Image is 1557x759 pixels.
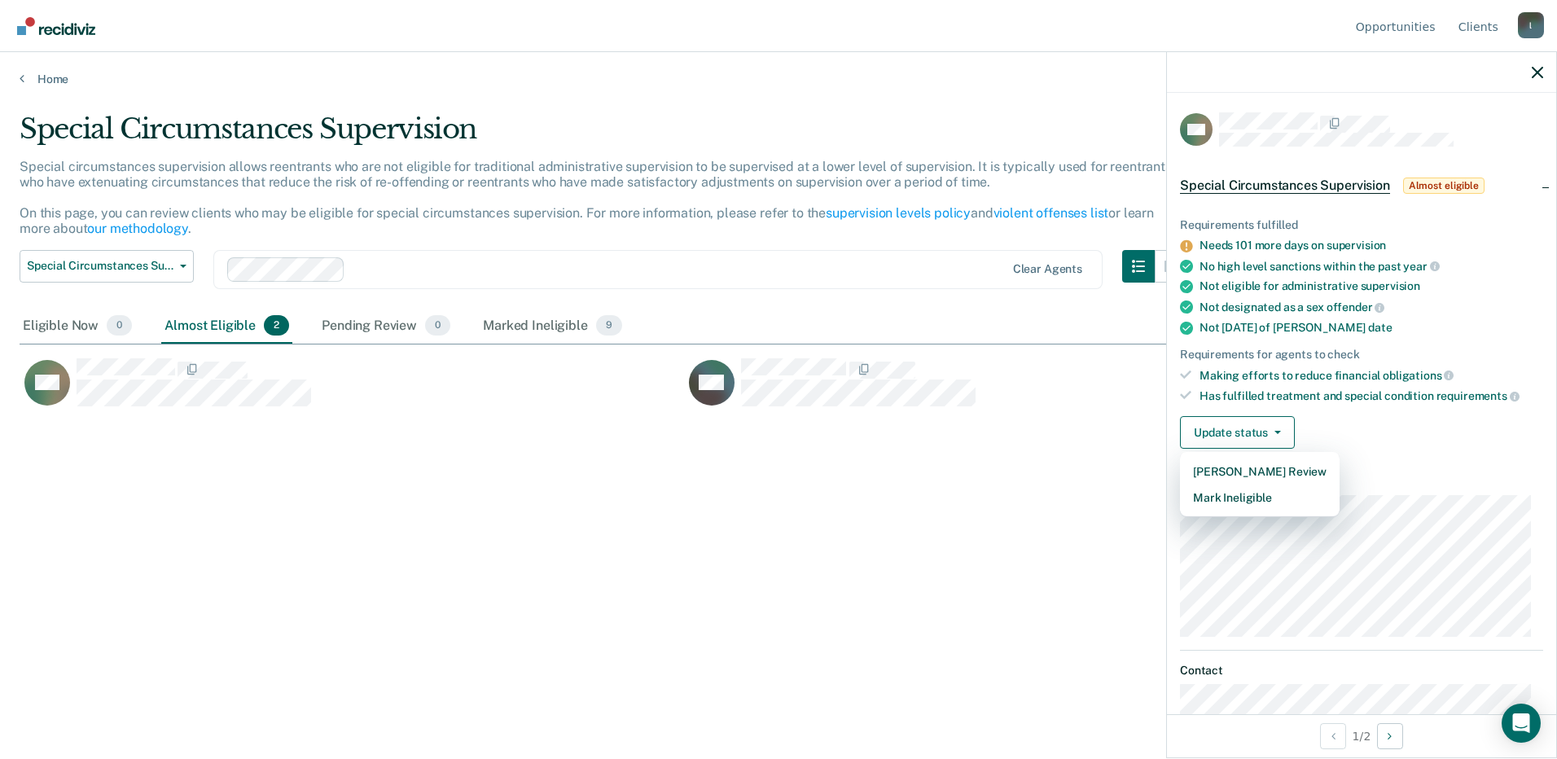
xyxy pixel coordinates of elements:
dt: Supervision [1180,475,1543,489]
div: Requirements for agents to check [1180,348,1543,362]
a: supervision levels policy [826,205,971,221]
span: Special Circumstances Supervision [27,259,173,273]
span: requirements [1436,389,1520,402]
p: Special circumstances supervision allows reentrants who are not eligible for traditional administ... [20,159,1172,237]
div: CaseloadOpportunityCell-799HV [20,358,684,423]
span: obligations [1383,369,1454,382]
div: Making efforts to reduce financial [1200,368,1543,383]
span: date [1368,321,1392,334]
dt: Contact [1180,664,1543,678]
div: l [1518,12,1544,38]
button: Previous Opportunity [1320,723,1346,749]
span: 0 [107,315,132,336]
a: violent offenses list [993,205,1109,221]
button: Next Opportunity [1377,723,1403,749]
div: Special Circumstances SupervisionAlmost eligible [1167,160,1556,212]
span: 2 [264,315,289,336]
span: offender [1327,301,1385,314]
button: Update status [1180,416,1295,449]
div: 1 / 2 [1167,714,1556,757]
span: Almost eligible [1403,178,1485,194]
div: Marked Ineligible [480,309,625,344]
div: Not [DATE] of [PERSON_NAME] [1200,321,1543,335]
div: Special Circumstances Supervision [20,112,1187,159]
button: Profile dropdown button [1518,12,1544,38]
div: Clear agents [1013,262,1082,276]
div: Pending Review [318,309,454,344]
button: Mark Ineligible [1180,485,1340,511]
div: Dropdown Menu [1180,452,1340,517]
div: Requirements fulfilled [1180,218,1543,232]
div: Open Intercom Messenger [1502,704,1541,743]
div: Has fulfilled treatment and special condition [1200,388,1543,403]
span: 9 [596,315,622,336]
div: Not eligible for administrative [1200,279,1543,293]
div: No high level sanctions within the past [1200,259,1543,274]
button: [PERSON_NAME] Review [1180,458,1340,485]
span: 0 [425,315,450,336]
div: Needs 101 more days on supervision [1200,239,1543,252]
span: year [1403,260,1439,273]
div: Eligible Now [20,309,135,344]
a: Home [20,72,1537,86]
div: CaseloadOpportunityCell-617EN [684,358,1349,423]
a: our methodology [87,221,188,236]
span: supervision [1361,279,1420,292]
img: Recidiviz [17,17,95,35]
div: Not designated as a sex [1200,300,1543,314]
div: Almost Eligible [161,309,292,344]
span: Special Circumstances Supervision [1180,178,1390,194]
